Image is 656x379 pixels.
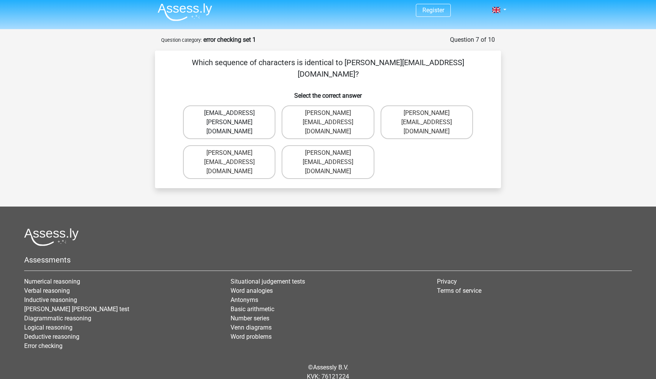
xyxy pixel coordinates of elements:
[24,333,79,340] a: Deductive reasoning
[24,255,632,264] h5: Assessments
[24,315,91,322] a: Diagrammatic reasoning
[231,315,269,322] a: Number series
[381,105,473,139] label: [PERSON_NAME][EMAIL_ADDRESS][DOMAIN_NAME]
[282,105,374,139] label: [PERSON_NAME][EMAIL_ADDRESS][DOMAIN_NAME]
[231,333,272,340] a: Word problems
[24,324,73,331] a: Logical reasoning
[24,278,80,285] a: Numerical reasoning
[231,287,273,294] a: Word analogies
[437,287,481,294] a: Terms of service
[167,57,489,80] p: Which sequence of characters is identical to [PERSON_NAME][EMAIL_ADDRESS][DOMAIN_NAME]?
[437,278,457,285] a: Privacy
[183,105,275,139] label: [EMAIL_ADDRESS][PERSON_NAME][DOMAIN_NAME]
[158,3,212,21] img: Assessly
[24,287,70,294] a: Verbal reasoning
[161,37,202,43] small: Question category:
[24,228,79,246] img: Assessly logo
[203,36,256,43] strong: error checking set 1
[24,296,77,304] a: Inductive reasoning
[450,35,495,44] div: Question 7 of 10
[24,305,129,313] a: [PERSON_NAME] [PERSON_NAME] test
[422,7,444,14] a: Register
[231,278,305,285] a: Situational judgement tests
[231,324,272,331] a: Venn diagrams
[313,364,348,371] a: Assessly B.V.
[282,145,374,179] label: [PERSON_NAME][EMAIL_ADDRESS][DOMAIN_NAME]
[231,296,258,304] a: Antonyms
[231,305,274,313] a: Basic arithmetic
[24,342,63,349] a: Error checking
[167,86,489,99] h6: Select the correct answer
[183,145,275,179] label: [PERSON_NAME][EMAIL_ADDRESS][DOMAIN_NAME]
